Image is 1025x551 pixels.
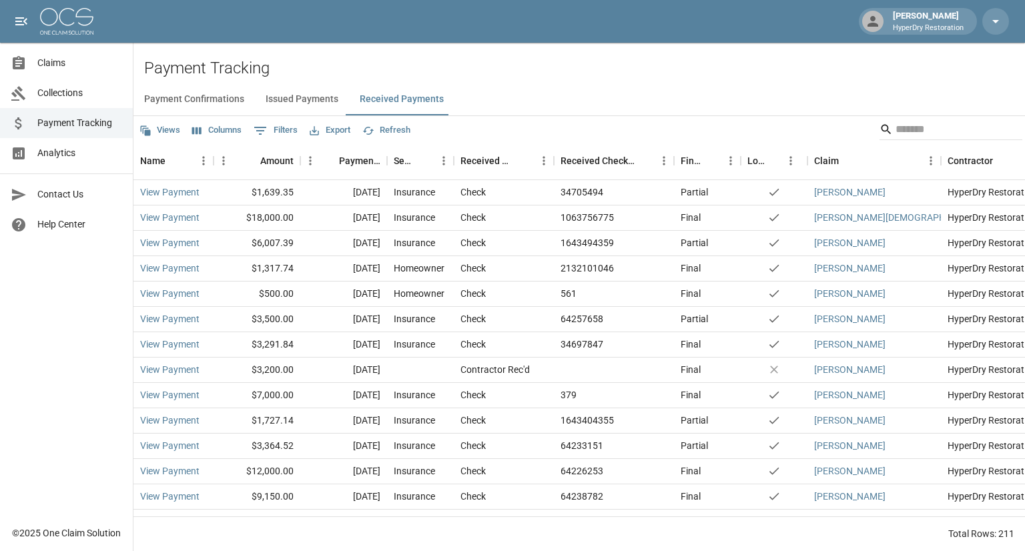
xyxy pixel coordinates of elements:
[140,464,200,478] a: View Payment
[561,142,635,179] div: Received Check Number
[814,142,839,179] div: Claim
[394,388,435,402] div: Insurance
[460,338,486,351] div: Check
[681,490,701,503] div: Final
[747,142,766,179] div: Lockbox
[140,142,165,179] div: Name
[140,490,200,503] a: View Payment
[454,142,554,179] div: Received Method
[133,83,1025,115] div: dynamic tabs
[214,408,300,434] div: $1,727.14
[12,526,121,540] div: © 2025 One Claim Solution
[144,59,1025,78] h2: Payment Tracking
[948,142,993,179] div: Contractor
[300,307,387,332] div: [DATE]
[561,312,603,326] div: 64257658
[814,515,886,528] a: [PERSON_NAME]
[460,464,486,478] div: Check
[460,388,486,402] div: Check
[460,261,486,275] div: Check
[140,414,200,427] a: View Payment
[394,312,435,326] div: Insurance
[741,142,807,179] div: Lockbox
[460,414,486,427] div: Check
[140,439,200,452] a: View Payment
[948,527,1014,540] div: Total Rows: 211
[214,205,300,231] div: $18,000.00
[214,358,300,383] div: $3,200.00
[37,56,122,70] span: Claims
[814,414,886,427] a: [PERSON_NAME]
[300,332,387,358] div: [DATE]
[300,358,387,383] div: [DATE]
[300,510,387,535] div: [DATE]
[561,388,577,402] div: 379
[140,388,200,402] a: View Payment
[40,8,93,35] img: ocs-logo-white-transparent.png
[814,312,886,326] a: [PERSON_NAME]
[434,151,454,171] button: Menu
[993,151,1012,170] button: Sort
[8,8,35,35] button: open drawer
[460,515,486,528] div: Check
[893,23,964,34] p: HyperDry Restoration
[839,151,858,170] button: Sort
[460,236,486,249] div: Check
[561,185,603,199] div: 34705494
[339,142,380,179] div: Payment Date
[814,388,886,402] a: [PERSON_NAME]
[394,287,444,300] div: Homeowner
[306,120,354,141] button: Export
[460,490,486,503] div: Check
[300,383,387,408] div: [DATE]
[394,142,415,179] div: Sender
[561,287,577,300] div: 561
[681,312,708,326] div: Partial
[460,363,530,376] div: Contractor Rec'd
[214,151,234,171] button: Menu
[515,151,534,170] button: Sort
[681,388,701,402] div: Final
[140,515,200,528] a: View Payment
[394,414,435,427] div: Insurance
[561,211,614,224] div: 1063756775
[681,236,708,249] div: Partial
[635,151,654,170] button: Sort
[300,180,387,205] div: [DATE]
[880,119,1022,143] div: Search
[394,515,435,528] div: Insurance
[814,490,886,503] a: [PERSON_NAME]
[300,205,387,231] div: [DATE]
[681,439,708,452] div: Partial
[140,287,200,300] a: View Payment
[721,151,741,171] button: Menu
[214,434,300,459] div: $3,364.52
[250,120,301,141] button: Show filters
[300,484,387,510] div: [DATE]
[300,142,387,179] div: Payment Date
[140,261,200,275] a: View Payment
[460,185,486,199] div: Check
[214,282,300,307] div: $500.00
[681,414,708,427] div: Partial
[814,236,886,249] a: [PERSON_NAME]
[561,515,598,528] div: 2322249
[674,142,741,179] div: Final/Partial
[140,363,200,376] a: View Payment
[394,490,435,503] div: Insurance
[561,439,603,452] div: 64233151
[214,256,300,282] div: $1,317.74
[37,86,122,100] span: Collections
[300,151,320,171] button: Menu
[807,142,941,179] div: Claim
[214,307,300,332] div: $3,500.00
[394,439,435,452] div: Insurance
[320,151,339,170] button: Sort
[300,408,387,434] div: [DATE]
[133,142,214,179] div: Name
[702,151,721,170] button: Sort
[654,151,674,171] button: Menu
[136,120,184,141] button: Views
[814,338,886,351] a: [PERSON_NAME]
[460,312,486,326] div: Check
